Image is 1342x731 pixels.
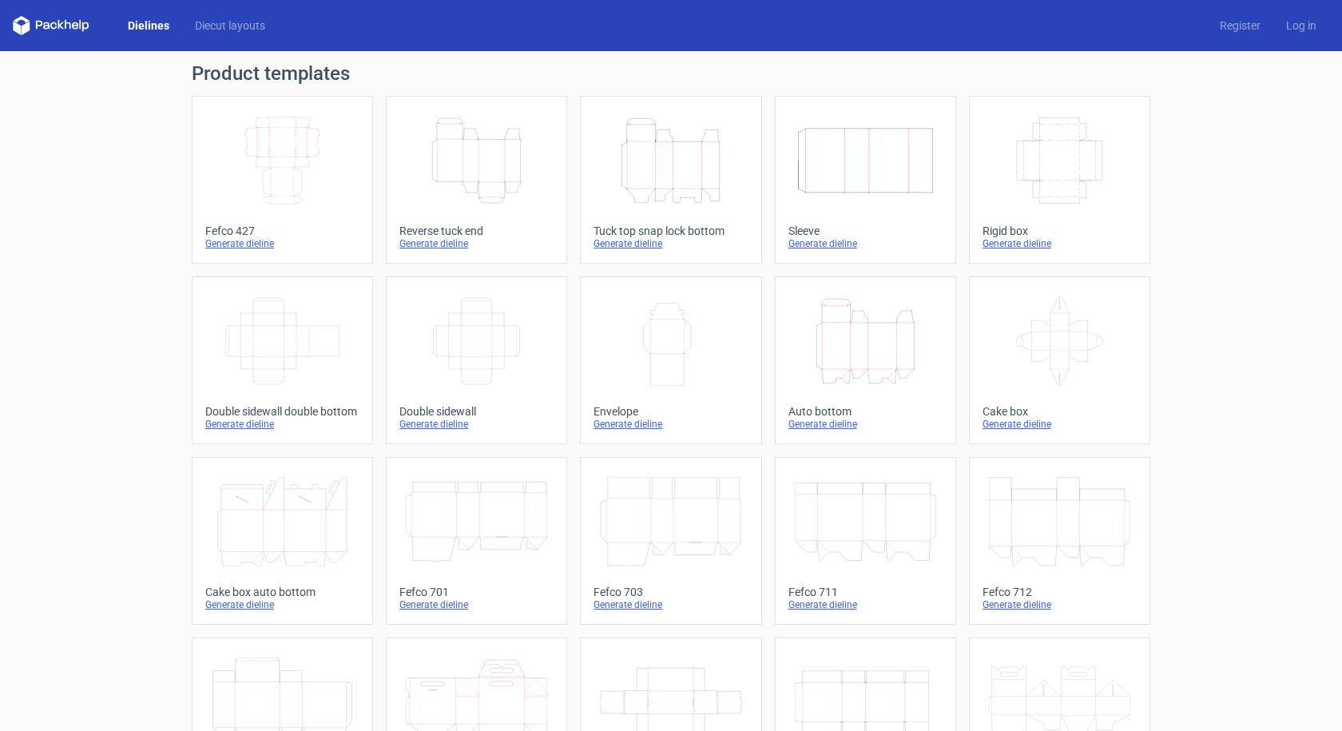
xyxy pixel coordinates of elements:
[788,598,943,611] div: Generate dieline
[205,237,359,250] div: Generate dieline
[969,96,1150,264] a: Rigid boxGenerate dieline
[386,457,567,625] a: Fefco 701Generate dieline
[386,96,567,264] a: Reverse tuck endGenerate dieline
[983,405,1137,418] div: Cake box
[983,586,1137,598] div: Fefco 712
[788,418,943,431] div: Generate dieline
[969,276,1150,444] a: Cake boxGenerate dieline
[399,405,554,418] div: Double sidewall
[115,18,182,34] a: Dielines
[775,457,956,625] a: Fefco 711Generate dieline
[983,224,1137,237] div: Rigid box
[788,405,943,418] div: Auto bottom
[594,598,748,611] div: Generate dieline
[788,224,943,237] div: Sleeve
[192,457,373,625] a: Cake box auto bottomGenerate dieline
[1273,18,1329,34] a: Log in
[580,96,761,264] a: Tuck top snap lock bottomGenerate dieline
[788,586,943,598] div: Fefco 711
[775,96,956,264] a: SleeveGenerate dieline
[205,224,359,237] div: Fefco 427
[1207,18,1273,34] a: Register
[580,276,761,444] a: EnvelopeGenerate dieline
[580,457,761,625] a: Fefco 703Generate dieline
[192,96,373,264] a: Fefco 427Generate dieline
[775,276,956,444] a: Auto bottomGenerate dieline
[399,237,554,250] div: Generate dieline
[399,224,554,237] div: Reverse tuck end
[983,237,1137,250] div: Generate dieline
[594,237,748,250] div: Generate dieline
[399,418,554,431] div: Generate dieline
[205,598,359,611] div: Generate dieline
[205,586,359,598] div: Cake box auto bottom
[594,405,748,418] div: Envelope
[983,418,1137,431] div: Generate dieline
[205,405,359,418] div: Double sidewall double bottom
[192,64,1150,83] h1: Product templates
[182,18,278,34] a: Diecut layouts
[205,418,359,431] div: Generate dieline
[399,586,554,598] div: Fefco 701
[192,276,373,444] a: Double sidewall double bottomGenerate dieline
[983,598,1137,611] div: Generate dieline
[386,276,567,444] a: Double sidewallGenerate dieline
[594,224,748,237] div: Tuck top snap lock bottom
[594,418,748,431] div: Generate dieline
[399,598,554,611] div: Generate dieline
[969,457,1150,625] a: Fefco 712Generate dieline
[788,237,943,250] div: Generate dieline
[594,586,748,598] div: Fefco 703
